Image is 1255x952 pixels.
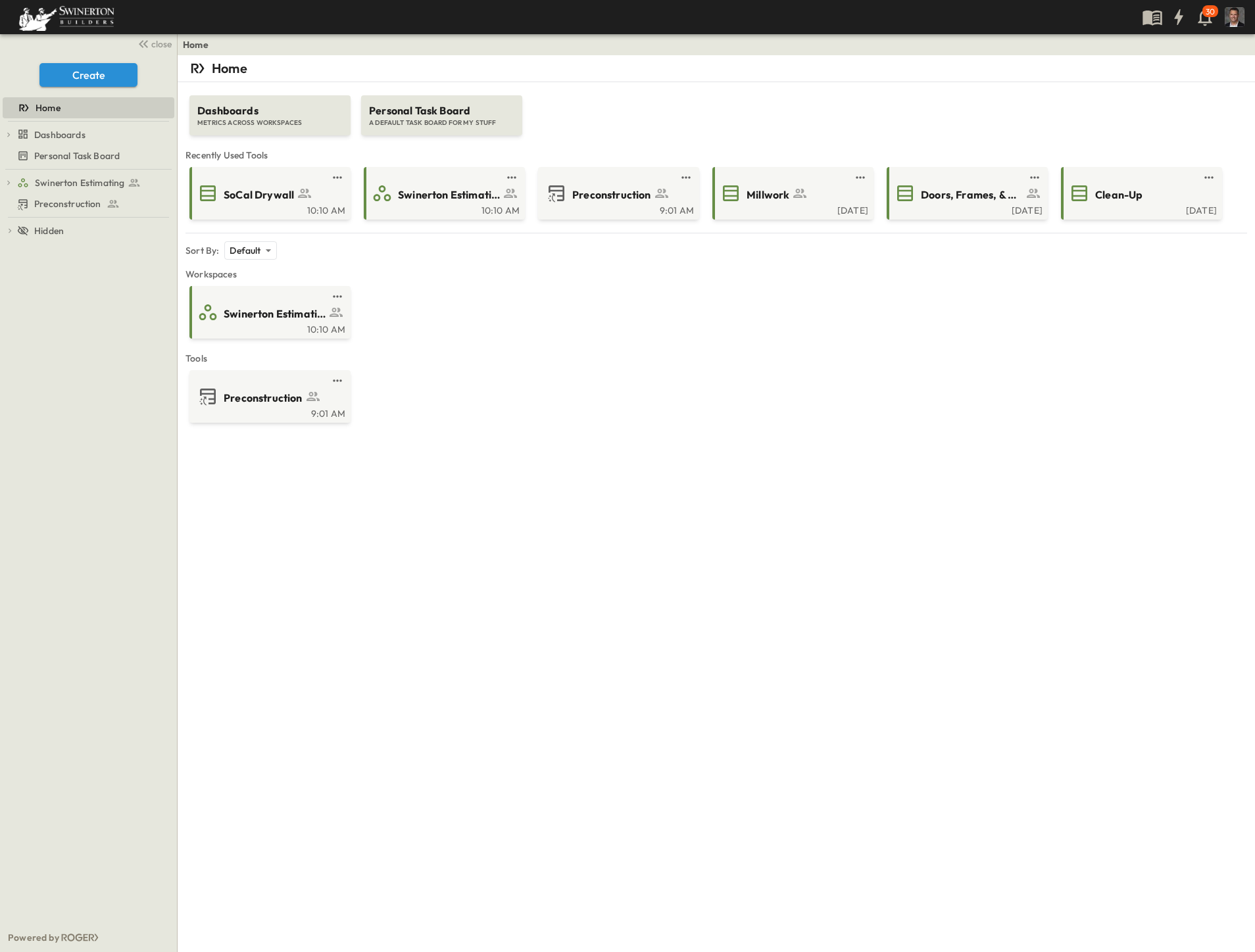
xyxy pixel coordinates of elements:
a: Preconstruction [3,195,172,213]
button: test [504,170,520,185]
a: Home [183,38,209,51]
a: Home [3,99,172,117]
button: Create [39,63,137,87]
span: Swinerton Estimating [224,306,326,321]
button: test [1201,170,1217,185]
span: close [151,37,172,51]
p: 30 [1206,7,1215,17]
a: Preconstruction [192,386,345,407]
button: test [1027,170,1043,185]
span: Home [36,101,61,114]
a: Dashboards [17,126,172,144]
span: SoCal Drywall [224,187,294,202]
a: [DATE] [889,204,1043,214]
a: 10:10 AM [192,204,345,214]
button: test [678,170,694,185]
div: Swinerton Estimatingtest [3,172,174,193]
span: METRICS ACROSS WORKSPACES [197,118,343,128]
span: Tools [185,352,1247,365]
a: 9:01 AM [192,407,345,417]
span: Personal Task Board [369,103,514,118]
span: Recently Used Tools [185,149,1247,162]
img: Profile Picture [1225,7,1244,27]
div: Default [224,241,276,260]
div: Preconstructiontest [3,193,174,214]
a: Doors, Frames, & Hardware [889,183,1043,204]
a: Personal Task Board [3,147,172,165]
span: A DEFAULT TASK BOARD FOR MY STUFF [369,118,514,128]
span: Swinerton Estimating [398,187,500,202]
a: Personal Task BoardA DEFAULT TASK BOARD FOR MY STUFF [360,82,524,135]
a: Swinerton Estimating [192,302,345,323]
span: Workspaces [185,268,1247,281]
a: 9:01 AM [541,204,694,214]
a: [DATE] [1064,204,1217,214]
p: Home [212,59,247,78]
p: Default [230,244,260,257]
a: 10:10 AM [366,204,520,214]
span: Clean-Up [1095,187,1143,202]
span: Millwork [747,187,789,202]
div: Personal Task Boardtest [3,145,174,166]
span: Hidden [34,224,64,237]
a: SoCal Drywall [192,183,345,204]
a: [DATE] [715,204,868,214]
a: Millwork [715,183,868,204]
a: 10:10 AM [192,323,345,333]
a: Swinerton Estimating [366,183,520,204]
span: Swinerton Estimating [35,176,124,189]
span: Preconstruction [34,197,101,210]
span: Preconstruction [572,187,651,202]
p: Sort By: [185,244,219,257]
button: test [852,170,868,185]
a: Swinerton Estimating [17,174,172,192]
a: Preconstruction [541,183,694,204]
nav: breadcrumbs [183,38,216,51]
a: Clean-Up [1064,183,1217,204]
button: test [330,170,345,185]
button: test [330,373,345,389]
span: Personal Task Board [34,149,120,162]
span: Dashboards [34,128,86,141]
a: DashboardsMETRICS ACROSS WORKSPACES [188,82,352,135]
span: Preconstruction [224,391,303,406]
button: test [330,289,345,304]
span: Doors, Frames, & Hardware [921,187,1023,202]
button: close [132,34,174,53]
span: Dashboards [197,103,343,118]
img: 6c363589ada0b36f064d841b69d3a419a338230e66bb0a533688fa5cc3e9e735.png [16,3,117,31]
